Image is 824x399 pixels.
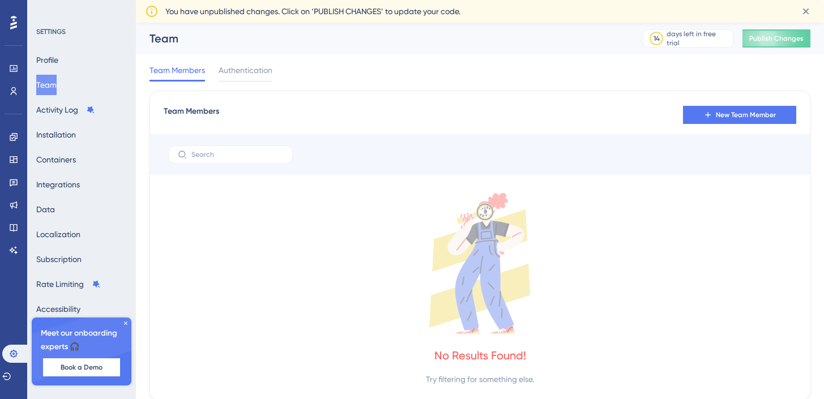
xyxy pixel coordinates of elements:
div: Try filtering for something else. [426,372,534,386]
span: Team Members [164,105,219,125]
div: Team [150,31,614,46]
span: Publish Changes [749,34,804,43]
span: Team Members [150,63,205,77]
button: Installation [36,125,76,145]
input: Search [191,151,283,158]
button: New Team Member [683,106,796,124]
button: Integrations [36,174,80,195]
span: You have unpublished changes. Click on ‘PUBLISH CHANGES’ to update your code. [165,5,460,18]
button: Data [36,199,55,220]
button: Team [36,75,57,95]
button: Subscription [36,249,82,269]
button: Containers [36,149,76,170]
div: 14 [654,34,660,43]
span: Authentication [219,63,272,77]
button: Publish Changes [742,29,810,48]
span: Book a Demo [61,363,103,372]
div: SETTINGS [36,27,128,36]
span: New Team Member [716,110,776,119]
button: Accessibility [36,299,80,319]
div: No Results Found! [434,347,526,363]
button: Book a Demo [43,358,120,376]
button: Profile [36,50,58,70]
div: days left in free trial [667,29,729,48]
span: Meet our onboarding experts 🎧 [41,327,122,354]
button: Activity Log [36,100,95,120]
button: Localization [36,224,80,244]
button: Rate Limiting [36,274,101,294]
